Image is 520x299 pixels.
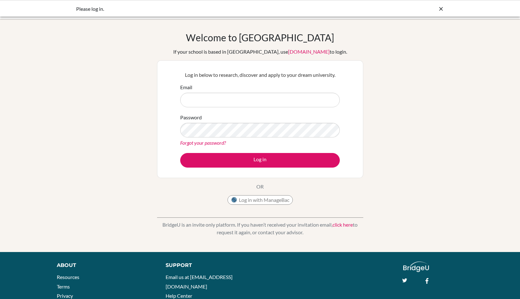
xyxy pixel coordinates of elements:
h1: Welcome to [GEOGRAPHIC_DATA] [186,32,334,43]
div: If your school is based in [GEOGRAPHIC_DATA], use to login. [173,48,347,56]
div: Support [166,262,253,269]
a: Resources [57,274,79,280]
label: Password [180,114,202,121]
img: logo_white@2x-f4f0deed5e89b7ecb1c2cc34c3e3d731f90f0f143d5ea2071677605dd97b5244.png [403,262,429,272]
a: click here [332,222,353,228]
p: Log in below to research, discover and apply to your dream university. [180,71,340,79]
a: [DOMAIN_NAME] [288,49,330,55]
a: Forgot your password? [180,140,226,146]
a: Help Center [166,293,192,299]
label: Email [180,83,192,91]
div: Please log in. [76,5,349,13]
a: Terms [57,283,70,289]
button: Log in [180,153,340,168]
a: Privacy [57,293,73,299]
p: OR [256,183,264,190]
div: About [57,262,151,269]
button: Log in with ManageBac [227,195,293,205]
a: Email us at [EMAIL_ADDRESS][DOMAIN_NAME] [166,274,233,289]
p: BridgeU is an invite only platform. If you haven’t received your invitation email, to request it ... [157,221,363,236]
